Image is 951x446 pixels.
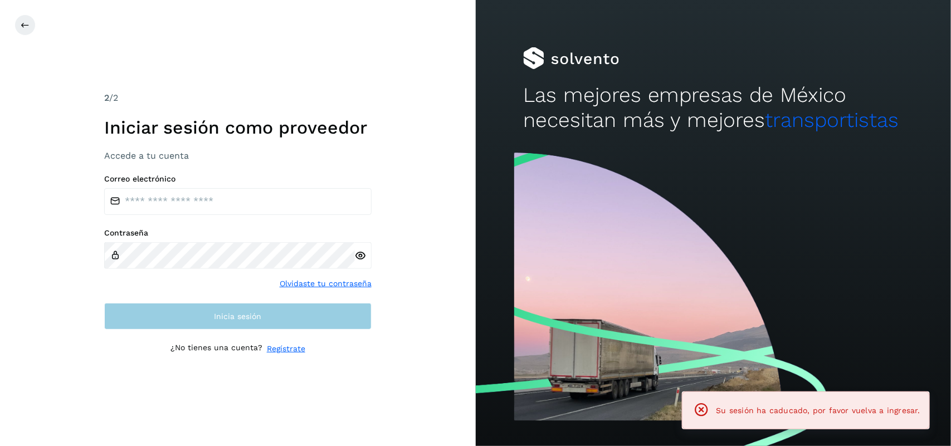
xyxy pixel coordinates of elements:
[104,91,372,105] div: /2
[104,117,372,138] h1: Iniciar sesión como proveedor
[104,92,109,103] span: 2
[104,174,372,184] label: Correo electrónico
[716,406,920,415] span: Su sesión ha caducado, por favor vuelva a ingresar.
[170,343,262,355] p: ¿No tienes una cuenta?
[104,228,372,238] label: Contraseña
[104,150,372,161] h3: Accede a tu cuenta
[214,312,261,320] span: Inicia sesión
[104,303,372,330] button: Inicia sesión
[280,278,372,290] a: Olvidaste tu contraseña
[267,343,305,355] a: Regístrate
[765,108,899,132] span: transportistas
[523,83,904,133] h2: Las mejores empresas de México necesitan más y mejores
